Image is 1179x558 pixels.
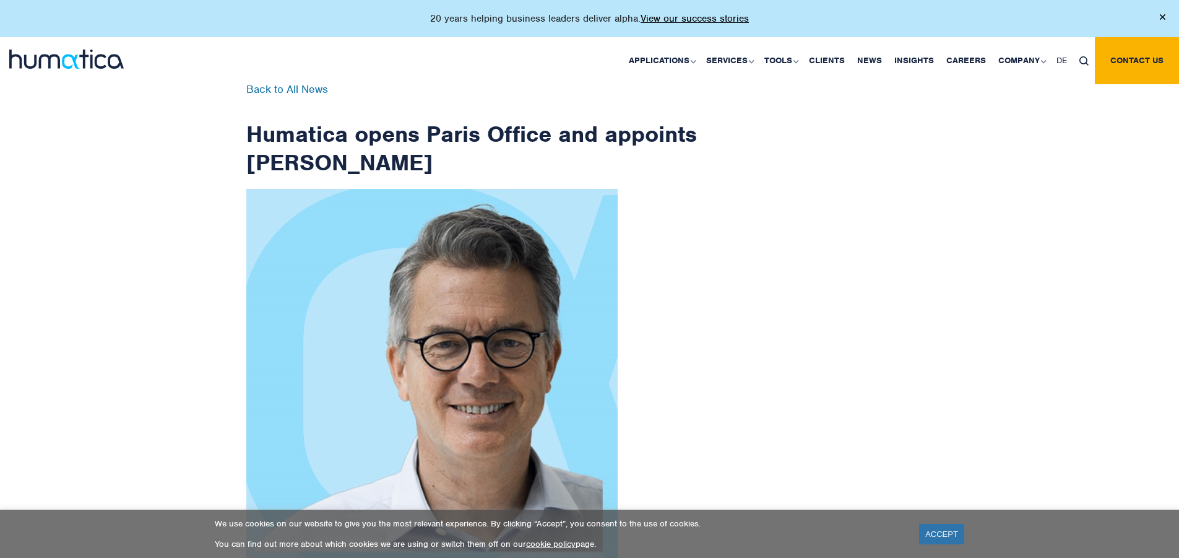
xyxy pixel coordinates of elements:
p: We use cookies on our website to give you the most relevant experience. By clicking “Accept”, you... [215,518,904,529]
a: Company [992,37,1050,84]
a: Clients [803,37,851,84]
a: cookie policy [526,539,576,549]
a: View our success stories [641,12,749,25]
a: Applications [623,37,700,84]
img: logo [9,50,124,69]
a: News [851,37,888,84]
a: ACCEPT [919,524,964,544]
a: Back to All News [246,82,328,96]
a: Tools [758,37,803,84]
p: 20 years helping business leaders deliver alpha. [430,12,749,25]
h1: Humatica opens Paris Office and appoints [PERSON_NAME] [246,84,698,177]
a: Services [700,37,758,84]
a: DE [1050,37,1073,84]
img: search_icon [1079,56,1089,66]
span: DE [1056,55,1067,66]
a: Careers [940,37,992,84]
a: Contact us [1095,37,1179,84]
a: Insights [888,37,940,84]
p: You can find out more about which cookies we are using or switch them off on our page. [215,539,904,549]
